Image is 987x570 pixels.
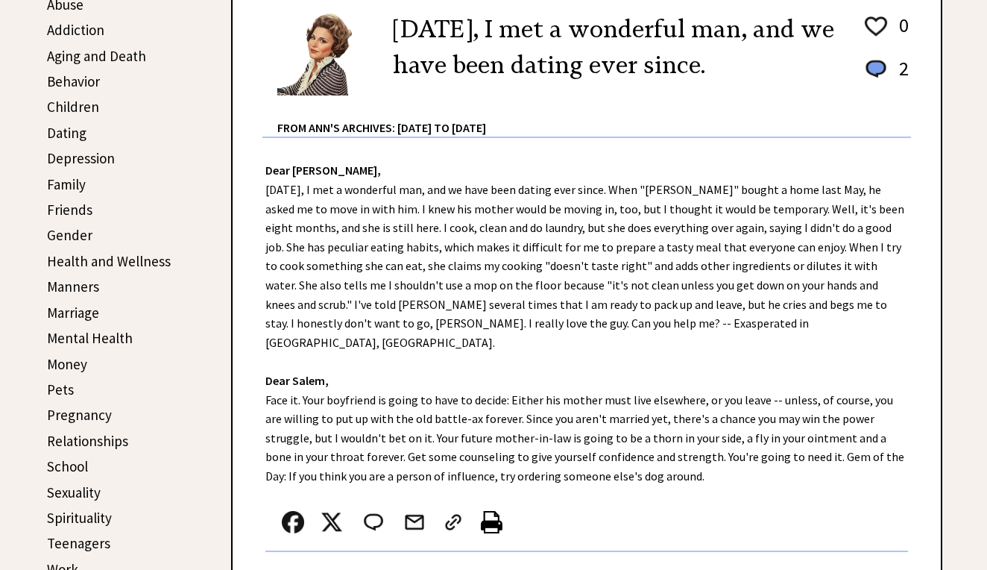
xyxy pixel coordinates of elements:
[863,13,889,40] img: heart_outline%201.png
[277,97,911,137] div: From Ann's Archives: [DATE] to [DATE]
[321,511,343,533] img: x_small.png
[47,278,99,295] a: Manners
[47,201,92,219] a: Friends
[47,304,99,322] a: Marriage
[47,149,115,167] a: Depression
[47,406,112,424] a: Pregnancy
[47,72,100,90] a: Behavior
[393,11,840,83] h2: [DATE], I met a wonderful man, and we have been dating ever since.
[47,329,133,347] a: Mental Health
[47,47,146,65] a: Aging and Death
[47,98,99,116] a: Children
[481,511,502,533] img: printer%20icon.png
[47,432,128,450] a: Relationships
[442,511,464,533] img: link_02.png
[361,511,386,533] img: message_round%202.png
[282,511,304,533] img: facebook.png
[47,355,87,373] a: Money
[277,11,370,95] img: Ann6%20v2%20small.png
[47,509,112,527] a: Spirituality
[892,13,909,54] td: 0
[892,56,909,95] td: 2
[47,175,86,193] a: Family
[47,226,92,244] a: Gender
[863,57,889,81] img: message_round%201.png
[47,252,171,270] a: Health and Wellness
[47,534,110,552] a: Teenagers
[265,163,381,178] strong: Dear [PERSON_NAME],
[265,373,329,388] strong: Dear Salem,
[47,124,86,142] a: Dating
[47,21,104,39] a: Addiction
[403,511,426,533] img: mail.png
[47,457,88,475] a: School
[47,380,74,398] a: Pets
[47,483,101,501] a: Sexuality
